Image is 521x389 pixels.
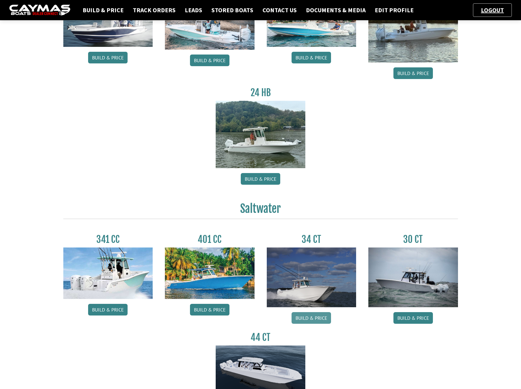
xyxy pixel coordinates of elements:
img: 30_CT_photo_shoot_for_caymas_connect.jpg [368,247,458,307]
a: Build & Price [393,312,433,324]
a: Build & Price [190,55,229,66]
h2: Saltwater [63,202,458,219]
a: Stored Boats [208,6,256,14]
a: Build & Price [241,173,280,185]
h3: 44 CT [216,332,305,343]
a: Build & Price [80,6,127,14]
a: Contact Us [259,6,300,14]
a: Build & Price [88,304,128,315]
h3: 34 CT [267,234,356,245]
h3: 30 CT [368,234,458,245]
img: 341CC-thumbjpg.jpg [63,247,153,299]
img: 24_HB_thumbnail.jpg [216,101,305,168]
img: 401CC_thumb.pg.jpg [165,247,255,299]
a: Track Orders [130,6,179,14]
a: Edit Profile [372,6,417,14]
a: Documents & Media [303,6,369,14]
img: caymas-dealer-connect-2ed40d3bc7270c1d8d7ffb4b79bf05adc795679939227970def78ec6f6c03838.gif [9,5,70,16]
img: Caymas_34_CT_pic_1.jpg [267,247,356,307]
a: Leads [182,6,205,14]
h3: 341 CC [63,234,153,245]
a: Build & Price [190,304,229,315]
a: Logout [478,6,507,14]
h3: 24 HB [216,87,305,98]
a: Build & Price [88,52,128,63]
h3: 401 CC [165,234,255,245]
a: Build & Price [393,67,433,79]
a: Build & Price [292,52,331,63]
a: Build & Price [292,312,331,324]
